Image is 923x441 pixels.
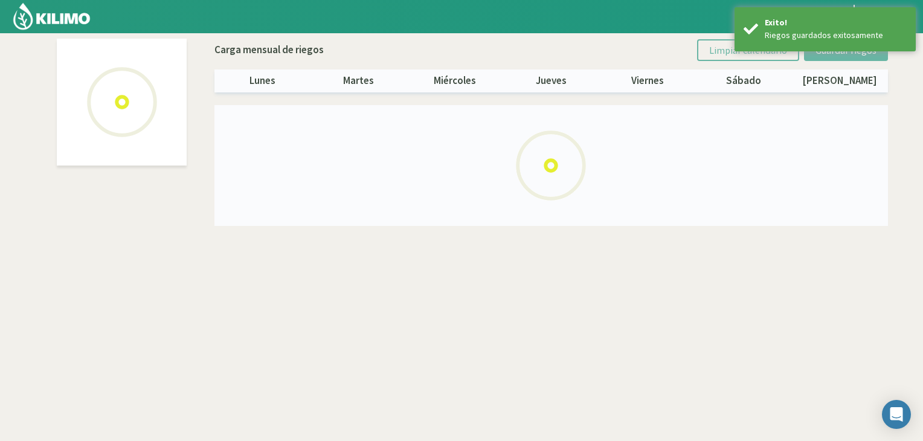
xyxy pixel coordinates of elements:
img: Kilimo [12,2,91,31]
p: martes [310,73,407,89]
div: Riegos guardados exitosamente [765,29,907,42]
p: miércoles [407,73,503,89]
p: lunes [214,73,310,89]
button: Limpiar calendario [697,39,799,61]
p: jueves [503,73,599,89]
div: Open Intercom Messenger [882,400,911,429]
img: Loading... [62,42,182,163]
p: [PERSON_NAME] [792,73,888,89]
p: sábado [695,73,791,89]
p: Carga mensual de riegos [214,42,324,58]
img: Loading... [490,105,611,226]
div: Exito! [765,16,907,29]
span: Limpiar calendario [709,44,787,56]
p: viernes [599,73,695,89]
